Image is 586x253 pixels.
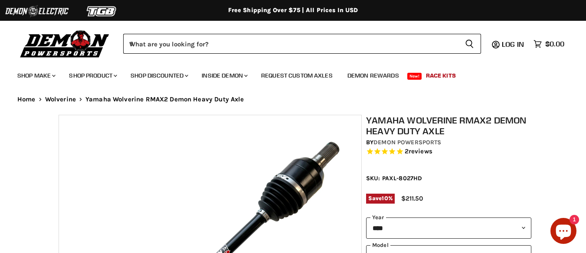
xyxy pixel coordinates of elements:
[17,28,112,59] img: Demon Powersports
[382,195,388,201] span: 10
[419,67,462,84] a: Race Kits
[11,63,562,84] ul: Main menu
[366,194,395,203] span: Save %
[341,67,406,84] a: Demon Rewards
[11,67,61,84] a: Shop Make
[255,67,339,84] a: Request Custom Axles
[62,67,122,84] a: Shop Product
[17,96,36,103] a: Home
[124,67,193,84] a: Shop Discounted
[409,148,432,156] span: reviews
[529,38,569,50] a: $0.00
[123,34,481,54] form: Product
[195,67,253,84] a: Inside Demon
[85,96,244,103] span: Yamaha Wolverine RMAX2 Demon Heavy Duty Axle
[366,174,531,183] div: SKU: PAXL-8027HD
[502,40,524,49] span: Log in
[123,34,458,54] input: When autocomplete results are available use up and down arrows to review and enter to select
[407,73,422,80] span: New!
[366,217,531,239] select: year
[401,195,423,202] span: $211.50
[366,115,531,136] h1: Yamaha Wolverine RMAX2 Demon Heavy Duty Axle
[458,34,481,54] button: Search
[366,138,531,147] div: by
[69,3,134,19] img: TGB Logo 2
[498,40,529,48] a: Log in
[548,218,579,246] inbox-online-store-chat: Shopify online store chat
[545,40,564,48] span: $0.00
[45,96,76,103] a: Wolverine
[366,147,531,156] span: Rated 5.0 out of 5 stars 2 reviews
[405,148,432,156] span: 2 reviews
[4,3,69,19] img: Demon Electric Logo 2
[373,139,441,146] a: Demon Powersports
